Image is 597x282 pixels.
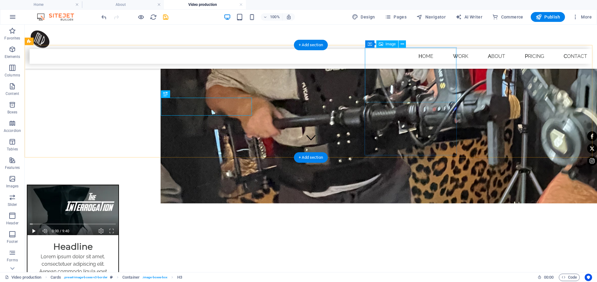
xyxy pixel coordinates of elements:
[585,274,592,281] button: Usercentrics
[110,276,113,279] i: This element is a customizable preset
[5,73,20,78] p: Columns
[414,12,448,22] button: Navigator
[490,12,526,22] button: Commerce
[7,110,18,115] p: Boxes
[149,13,157,21] button: reload
[5,274,42,281] a: Click to cancel selection. Double-click to open Pages
[8,202,17,207] p: Slider
[492,14,523,20] span: Commerce
[7,147,18,152] p: Tables
[4,128,21,133] p: Accordion
[51,274,61,281] span: Click to select. Double-click to edit
[270,13,280,21] h6: 100%
[122,274,140,281] span: Click to select. Double-click to edit
[286,14,292,20] i: On resize automatically adjust zoom level to fit chosen device.
[538,274,554,281] h6: Session time
[536,14,560,20] span: Publish
[5,54,20,59] p: Elements
[7,258,18,263] p: Forms
[352,14,375,20] span: Design
[150,14,157,21] i: Reload page
[294,40,328,50] div: + Add section
[416,14,446,20] span: Navigator
[562,274,577,281] span: Code
[51,274,182,281] nav: breadcrumb
[385,14,407,20] span: Pages
[142,274,168,281] span: . image-boxes-box
[5,165,20,170] p: Features
[382,12,409,22] button: Pages
[6,91,19,96] p: Content
[570,12,594,22] button: More
[544,274,554,281] span: 00 00
[164,1,246,8] h4: Video production
[63,274,108,281] span: . preset-image-boxes-v3-border
[6,184,19,189] p: Images
[294,152,328,163] div: + Add section
[4,36,20,41] p: Favorites
[453,12,485,22] button: AI Writer
[82,1,164,8] h4: About
[177,274,182,281] span: Click to select. Double-click to edit
[261,13,283,21] button: 100%
[350,12,378,22] div: Design (Ctrl+Alt+Y)
[35,13,82,21] img: Editor Logo
[100,14,108,21] i: Undo: Add element (Ctrl+Z)
[572,14,592,20] span: More
[456,14,482,20] span: AI Writer
[559,274,580,281] button: Code
[6,221,18,226] p: Header
[386,42,396,46] span: Image
[531,12,565,22] button: Publish
[350,12,378,22] button: Design
[162,13,169,21] button: save
[100,13,108,21] button: undo
[7,239,18,244] p: Footer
